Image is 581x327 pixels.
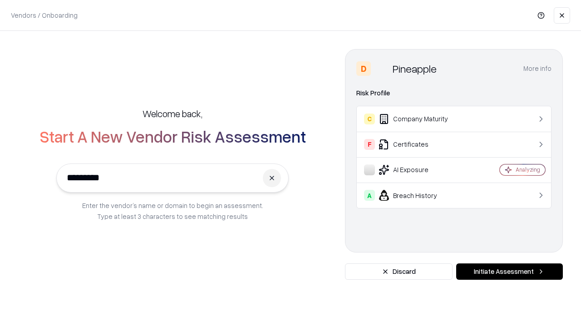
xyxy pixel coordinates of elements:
[364,114,375,124] div: C
[356,61,371,76] div: D
[393,61,437,76] div: Pineapple
[11,10,78,20] p: Vendors / Onboarding
[516,166,540,173] div: Analyzing
[523,60,551,77] button: More info
[356,88,551,99] div: Risk Profile
[364,139,473,150] div: Certificates
[364,139,375,150] div: F
[143,107,202,120] h5: Welcome back,
[364,114,473,124] div: Company Maturity
[456,263,563,280] button: Initiate Assessment
[374,61,389,76] img: Pineapple
[364,164,473,175] div: AI Exposure
[364,190,473,201] div: Breach History
[39,127,306,145] h2: Start A New Vendor Risk Assessment
[82,200,263,222] p: Enter the vendor’s name or domain to begin an assessment. Type at least 3 characters to see match...
[345,263,453,280] button: Discard
[364,190,375,201] div: A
